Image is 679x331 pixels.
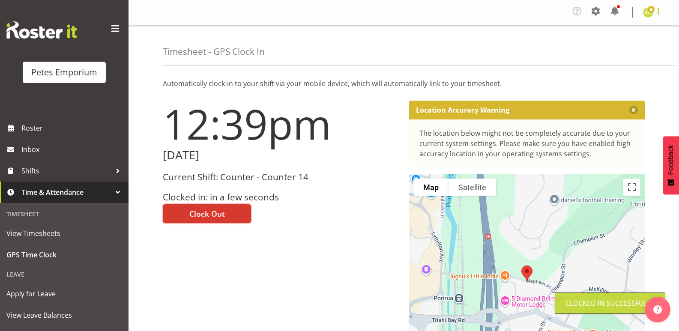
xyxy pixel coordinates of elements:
span: Apply for Leave [6,287,122,300]
span: Feedback [667,145,675,175]
h4: Timesheet - GPS Clock In [163,47,265,57]
a: GPS Time Clock [2,244,126,265]
h1: 12:39pm [163,101,399,147]
button: Clock Out [163,204,251,223]
span: View Timesheets [6,227,122,240]
span: Time & Attendance [21,186,111,199]
a: View Leave Balances [2,304,126,326]
button: Show street map [413,179,449,196]
button: Toggle fullscreen view [623,179,640,196]
div: Timesheet [2,205,126,223]
div: Clocked in Successfully [565,298,655,308]
button: Close message [629,106,638,114]
h3: Clocked in: in a few seconds [163,192,399,202]
span: Roster [21,122,124,134]
div: The location below might not be completely accurate due to your current system settings. Please m... [419,128,635,159]
span: Clock Out [189,208,225,219]
span: Inbox [21,143,124,156]
span: Shifts [21,164,111,177]
span: GPS Time Clock [6,248,122,261]
a: Apply for Leave [2,283,126,304]
img: help-xxl-2.png [653,305,662,314]
p: Location Accuracy Warning [416,106,509,114]
p: Automatically clock-in to your shift via your mobile device, which will automatically link to you... [163,78,645,89]
h3: Current Shift: Counter - Counter 14 [163,172,399,182]
img: Rosterit website logo [6,21,77,39]
button: Feedback - Show survey [663,136,679,194]
a: View Timesheets [2,223,126,244]
button: Show satellite imagery [449,179,496,196]
img: emma-croft7499.jpg [643,7,653,18]
span: View Leave Balances [6,309,122,322]
h2: [DATE] [163,149,399,162]
div: Petes Emporium [31,66,97,79]
div: Leave [2,265,126,283]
